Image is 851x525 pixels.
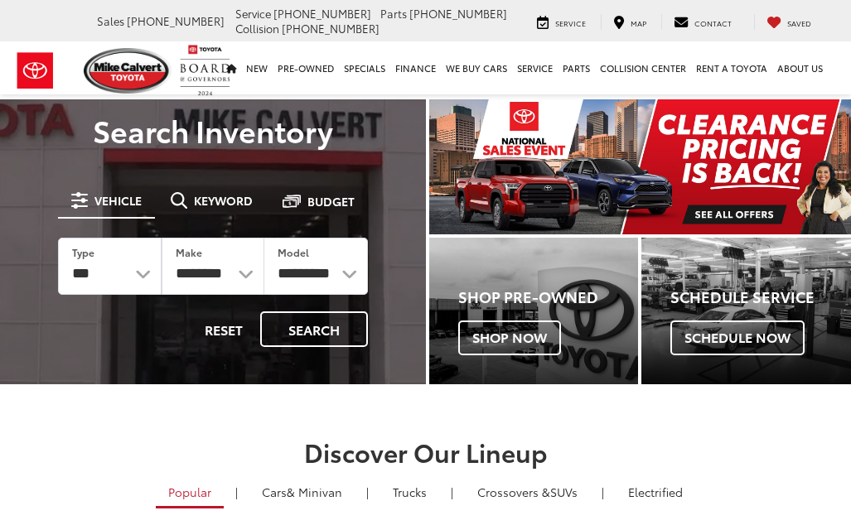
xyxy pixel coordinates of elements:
[458,289,639,306] h4: Shop Pre-Owned
[691,41,772,94] a: Rent a Toyota
[458,320,561,355] span: Shop Now
[339,41,390,94] a: Specials
[273,6,371,21] span: [PHONE_NUMBER]
[235,21,279,36] span: Collision
[35,113,391,147] h3: Search Inventory
[670,289,851,306] h4: Schedule Service
[156,478,224,508] a: Popular
[525,14,598,30] a: Service
[465,478,590,506] a: SUVs
[72,245,94,259] label: Type
[595,41,691,94] a: Collision Center
[512,41,558,94] a: Service
[616,478,695,506] a: Electrified
[641,238,851,384] div: Toyota
[127,13,225,28] span: [PHONE_NUMBER]
[641,238,851,384] a: Schedule Service Schedule Now
[409,6,507,21] span: [PHONE_NUMBER]
[429,238,639,384] div: Toyota
[36,438,815,465] h2: Discover Our Lineup
[362,484,373,500] li: |
[555,17,586,28] span: Service
[194,195,253,206] span: Keyword
[694,17,732,28] span: Contact
[221,41,241,94] a: Home
[380,6,407,21] span: Parts
[231,484,242,500] li: |
[97,13,124,28] span: Sales
[307,195,355,207] span: Budget
[260,311,368,347] button: Search
[477,484,550,500] span: Crossovers &
[441,41,512,94] a: WE BUY CARS
[631,17,646,28] span: Map
[4,44,66,98] img: Toyota
[597,484,608,500] li: |
[278,245,309,259] label: Model
[282,21,380,36] span: [PHONE_NUMBER]
[670,320,805,355] span: Schedule Now
[429,238,639,384] a: Shop Pre-Owned Shop Now
[447,484,457,500] li: |
[772,41,828,94] a: About Us
[235,6,271,21] span: Service
[176,245,202,259] label: Make
[94,195,142,206] span: Vehicle
[273,41,339,94] a: Pre-Owned
[601,14,659,30] a: Map
[754,14,824,30] a: My Saved Vehicles
[241,41,273,94] a: New
[390,41,441,94] a: Finance
[84,48,172,94] img: Mike Calvert Toyota
[787,17,811,28] span: Saved
[191,311,257,347] button: Reset
[661,14,744,30] a: Contact
[558,41,595,94] a: Parts
[249,478,355,506] a: Cars
[287,484,342,500] span: & Minivan
[380,478,439,506] a: Trucks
